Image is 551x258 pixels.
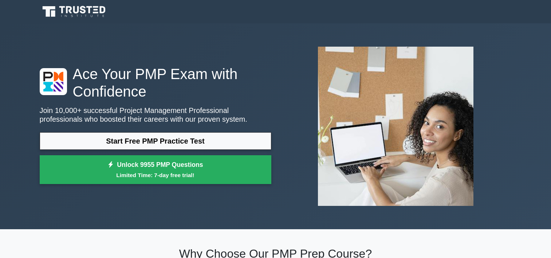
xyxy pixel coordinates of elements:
p: Join 10,000+ successful Project Management Professional professionals who boosted their careers w... [40,106,271,124]
a: Unlock 9955 PMP QuestionsLimited Time: 7-day free trial! [40,155,271,184]
small: Limited Time: 7-day free trial! [49,171,262,179]
a: Start Free PMP Practice Test [40,132,271,150]
h1: Ace Your PMP Exam with Confidence [40,65,271,100]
